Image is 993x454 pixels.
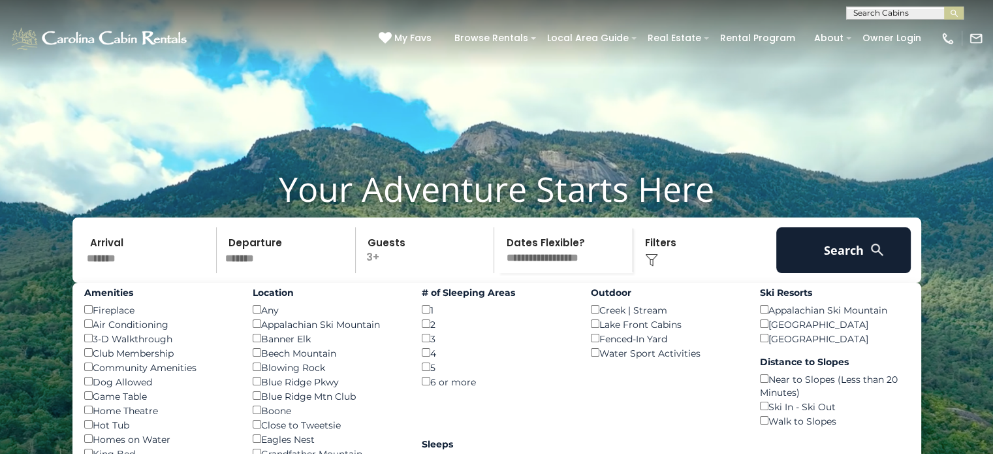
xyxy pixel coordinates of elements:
label: Outdoor [591,286,740,299]
a: Browse Rentals [448,28,535,48]
div: Blowing Rock [253,360,402,374]
a: My Favs [379,31,435,46]
img: phone-regular-white.png [941,31,955,46]
label: Amenities [84,286,234,299]
div: Blue Ridge Mtn Club [253,389,402,403]
div: Club Membership [84,346,234,360]
h1: Your Adventure Starts Here [10,169,983,209]
div: Beech Mountain [253,346,402,360]
div: Game Table [84,389,234,403]
div: Banner Elk [253,331,402,346]
div: [GEOGRAPHIC_DATA] [760,331,909,346]
div: Lake Front Cabins [591,317,740,331]
a: About [808,28,850,48]
div: Fireplace [84,302,234,317]
img: mail-regular-white.png [969,31,983,46]
div: 6 or more [422,374,571,389]
div: Homes on Water [84,432,234,446]
img: White-1-1-2.png [10,25,191,52]
label: Sleeps [422,438,571,451]
a: Rental Program [714,28,802,48]
div: Dog Allowed [84,374,234,389]
div: Ski In - Ski Out [760,399,909,413]
div: Hot Tub [84,417,234,432]
div: Appalachian Ski Mountain [253,317,402,331]
div: Walk to Slopes [760,413,909,428]
label: Distance to Slopes [760,355,909,368]
img: filter--v1.png [645,253,658,267]
button: Search [776,227,911,273]
div: Boone [253,403,402,417]
div: [GEOGRAPHIC_DATA] [760,317,909,331]
div: Air Conditioning [84,317,234,331]
div: 5 [422,360,571,374]
a: Local Area Guide [541,28,635,48]
div: Home Theatre [84,403,234,417]
label: # of Sleeping Areas [422,286,571,299]
div: Close to Tweetsie [253,417,402,432]
div: Fenced-In Yard [591,331,740,346]
img: search-regular-white.png [869,242,885,258]
div: Any [253,302,402,317]
label: Location [253,286,402,299]
a: Real Estate [641,28,708,48]
div: Near to Slopes (Less than 20 Minutes) [760,372,909,399]
div: 2 [422,317,571,331]
div: Community Amenities [84,360,234,374]
div: 3 [422,331,571,346]
div: 4 [422,346,571,360]
div: Appalachian Ski Mountain [760,302,909,317]
div: Water Sport Activities [591,346,740,360]
div: Blue Ridge Pkwy [253,374,402,389]
p: 3+ [360,227,494,273]
div: Eagles Nest [253,432,402,446]
label: Ski Resorts [760,286,909,299]
a: Owner Login [856,28,928,48]
div: Creek | Stream [591,302,740,317]
div: 1 [422,302,571,317]
div: 3-D Walkthrough [84,331,234,346]
span: My Favs [394,31,432,45]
